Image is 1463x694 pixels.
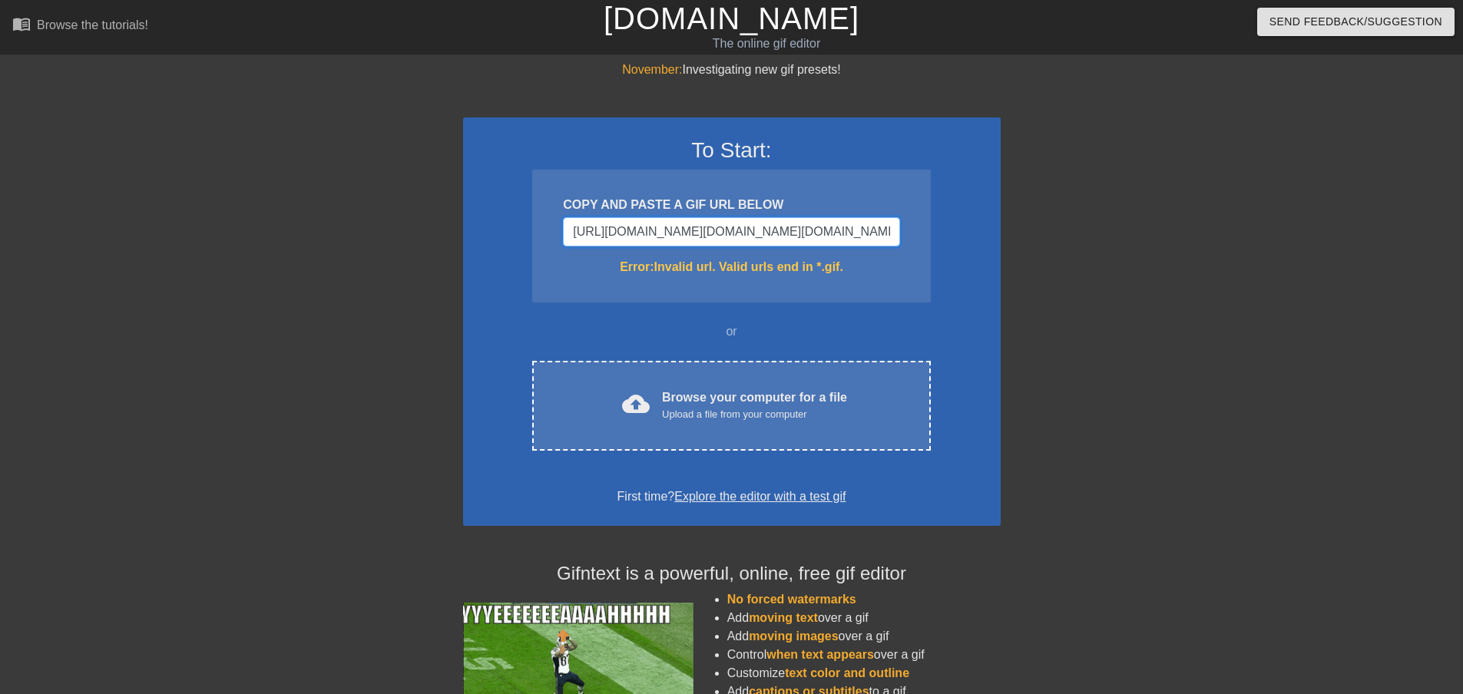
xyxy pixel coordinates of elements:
a: Explore the editor with a test gif [674,490,846,503]
span: moving images [749,630,838,643]
div: Investigating new gif presets! [463,61,1001,79]
li: Customize [727,664,1001,682]
a: Browse the tutorials! [12,15,148,38]
span: menu_book [12,15,31,33]
div: or [503,322,961,341]
input: Username [563,217,899,246]
span: text color and outline [785,666,909,679]
div: Error: Invalid url. Valid urls end in *.gif. [563,258,899,276]
button: Send Feedback/Suggestion [1257,8,1455,36]
span: Send Feedback/Suggestion [1269,12,1442,31]
h4: Gifntext is a powerful, online, free gif editor [463,563,1001,585]
div: Browse the tutorials! [37,18,148,31]
div: COPY AND PASTE A GIF URL BELOW [563,196,899,214]
div: Browse your computer for a file [662,388,847,422]
div: Upload a file from your computer [662,407,847,422]
a: [DOMAIN_NAME] [604,2,859,35]
span: November: [622,63,682,76]
li: Control over a gif [727,646,1001,664]
span: moving text [749,611,818,624]
span: No forced watermarks [727,593,856,606]
div: First time? [483,487,981,506]
span: when text appears [766,648,874,661]
div: The online gif editor [495,35,1038,53]
h3: To Start: [483,137,981,164]
li: Add over a gif [727,627,1001,646]
li: Add over a gif [727,609,1001,627]
span: cloud_upload [622,390,650,418]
